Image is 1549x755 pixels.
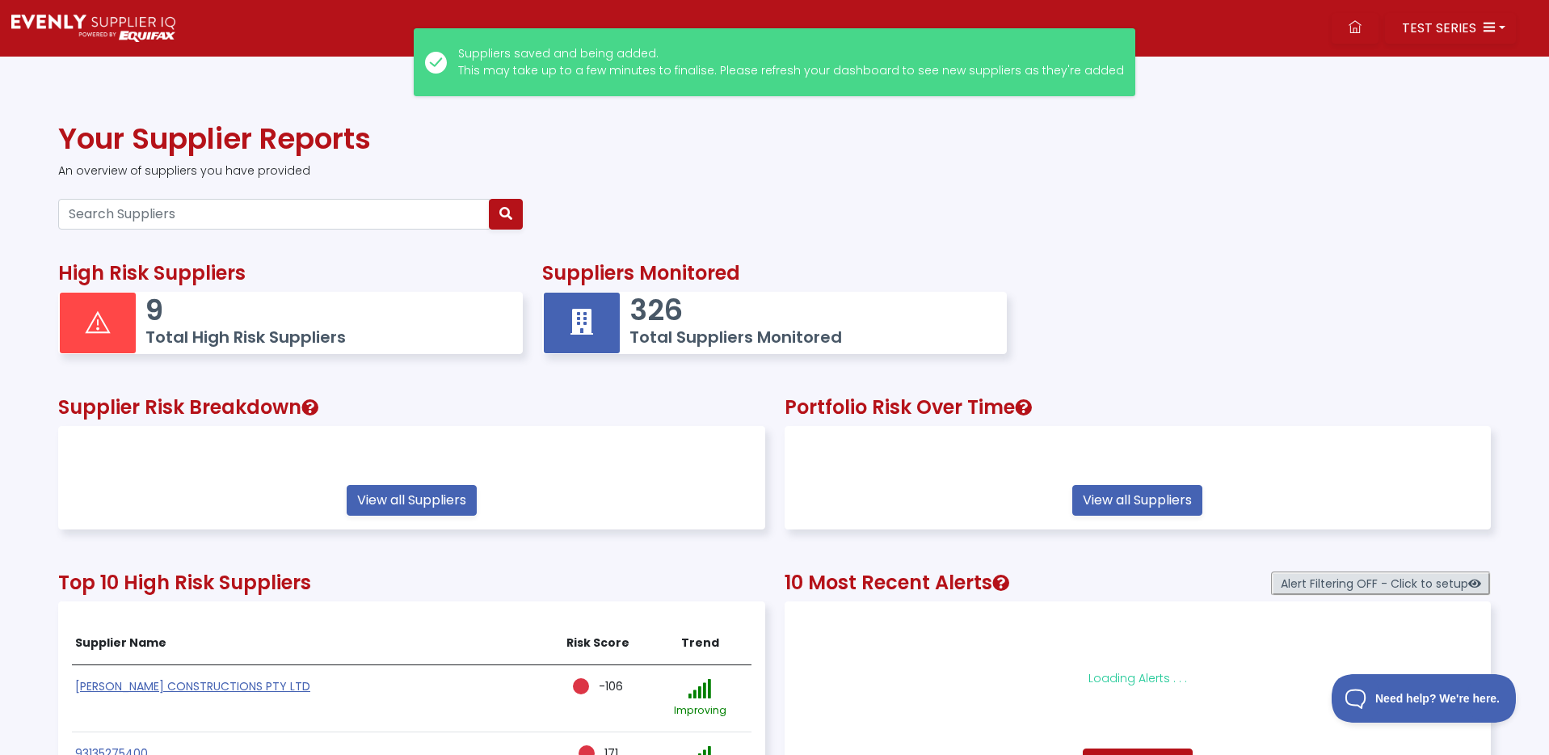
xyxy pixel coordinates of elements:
[1402,19,1476,37] span: TEST SERIES
[629,293,991,327] p: 326
[347,485,477,516] a: View all Suppliers
[629,327,991,347] h5: Total Suppliers Monitored
[58,118,371,159] span: Your Supplier Reports
[145,293,507,327] p: 9
[547,622,649,665] th: Risk Score
[447,28,1135,96] p: Suppliers saved and being added. This may take up to a few minutes to finalise. Please refresh yo...
[72,622,547,665] th: Supplier Name
[58,262,523,285] h2: High Risk Suppliers
[11,15,175,42] img: Supply Predict
[599,678,623,694] span: -106
[1271,572,1491,596] span: Alert Filtering OFF - Click to setup
[58,199,490,230] input: Search Suppliers
[58,572,765,595] h2: Top 10 High Risk Suppliers
[1072,485,1202,516] a: View all Suppliers
[649,622,751,665] th: Trend
[58,162,1491,179] p: An overview of suppliers you have provided
[542,262,1007,285] h2: Suppliers Monitored
[674,703,726,717] small: Improving
[58,396,765,420] h2: Supplier Risk Breakdown
[1385,13,1516,44] button: TEST SERIES
[145,327,507,347] h5: Total High Risk Suppliers
[1332,674,1517,723] iframe: Toggle Customer Support
[75,678,310,694] a: [PERSON_NAME] CONSTRUCTIONS PTY LTD
[785,396,1492,420] h2: Portfolio Risk Over Time
[785,572,1492,595] h2: 10 Most Recent Alerts
[823,670,1454,687] p: Loading Alerts . . .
